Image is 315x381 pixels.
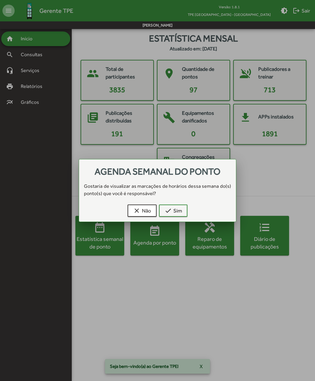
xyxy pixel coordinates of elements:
span: Sim [165,205,182,216]
mat-icon: clear [133,207,140,214]
button: Sim [159,205,187,217]
span: Não [133,205,151,216]
div: Gostaria de visualizar as marcações de horários dessa semana do(s) ponto(s) que você é responsável? [79,183,236,197]
button: Não [128,205,157,217]
mat-icon: check [165,207,172,214]
span: Agenda semanal do ponto [95,166,220,177]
